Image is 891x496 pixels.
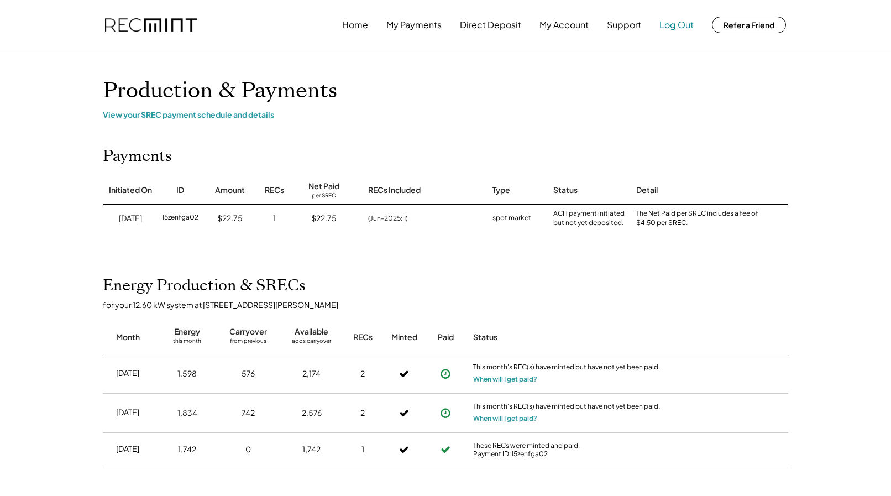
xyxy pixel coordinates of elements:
[116,407,139,418] div: [DATE]
[116,368,139,379] div: [DATE]
[109,185,152,196] div: Initiated On
[103,109,788,119] div: View your SREC payment schedule and details
[553,209,625,228] div: ACH payment initiated but not yet deposited.
[386,14,442,36] button: My Payments
[242,368,255,379] div: 576
[492,185,510,196] div: Type
[245,444,251,455] div: 0
[607,14,641,36] button: Support
[295,326,328,337] div: Available
[173,337,201,348] div: this month
[360,408,365,419] div: 2
[302,368,321,379] div: 2,174
[539,14,589,36] button: My Account
[116,443,139,455] div: [DATE]
[473,413,537,424] button: When will I get paid?
[437,366,454,382] button: Payment approved, but not yet initiated.
[473,332,661,343] div: Status
[105,18,197,32] img: recmint-logotype%403x.png
[460,14,521,36] button: Direct Deposit
[311,213,337,224] div: $22.75
[353,332,373,343] div: RECs
[312,192,336,200] div: per SREC
[242,408,255,419] div: 742
[176,185,184,196] div: ID
[103,276,306,295] h2: Energy Production & SRECs
[302,408,322,419] div: 2,576
[308,181,339,192] div: Net Paid
[177,368,197,379] div: 1,598
[163,213,198,224] div: l5zenfga02
[368,213,408,223] div: (Jun-2025: 1)
[292,337,331,348] div: adds carryover
[273,213,276,224] div: 1
[659,14,694,36] button: Log Out
[116,332,140,343] div: Month
[342,14,368,36] button: Home
[229,326,267,337] div: Carryover
[636,209,763,228] div: The Net Paid per SREC includes a fee of $4.50 per SREC.
[492,213,531,224] div: spot market
[636,185,658,196] div: Detail
[712,17,786,33] button: Refer a Friend
[368,185,421,196] div: RECs Included
[437,405,454,421] button: Payment approved, but not yet initiated.
[103,78,788,104] h1: Production & Payments
[215,185,245,196] div: Amount
[473,402,661,413] div: This month's REC(s) have minted but have not yet been paid.
[265,185,284,196] div: RECs
[178,444,196,455] div: 1,742
[119,213,142,224] div: [DATE]
[391,332,417,343] div: Minted
[230,337,266,348] div: from previous
[438,332,454,343] div: Paid
[360,368,365,379] div: 2
[473,441,661,458] div: These RECs were minted and paid. Payment ID: l5zenfga02
[177,408,197,419] div: 1,834
[473,374,537,385] button: When will I get paid?
[174,326,200,337] div: Energy
[553,185,578,196] div: Status
[302,444,321,455] div: 1,742
[103,147,172,166] h2: Payments
[103,300,799,310] div: for your 12.60 kW system at [STREET_ADDRESS][PERSON_NAME]
[361,444,364,455] div: 1
[473,363,661,374] div: This month's REC(s) have minted but have not yet been paid.
[217,213,243,224] div: $22.75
